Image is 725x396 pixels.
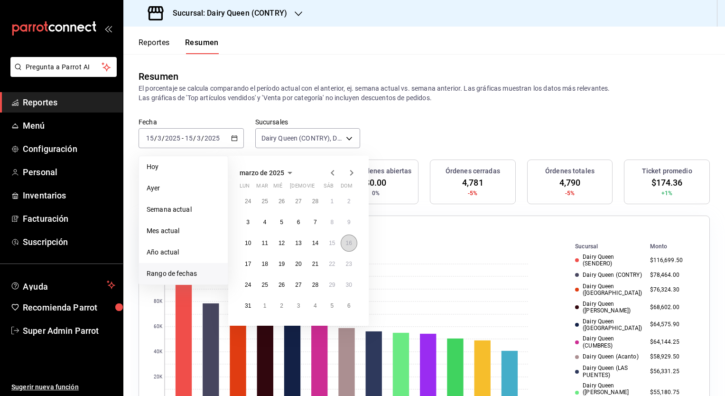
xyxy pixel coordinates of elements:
span: Pregunta a Parrot AI [26,62,102,72]
abbr: sábado [324,183,334,193]
button: 6 de abril de 2025 [341,297,357,314]
button: 20 de marzo de 2025 [290,255,307,273]
button: Pregunta a Parrot AI [10,57,117,77]
abbr: 28 de marzo de 2025 [312,282,318,288]
button: 4 de marzo de 2025 [256,214,273,231]
button: 7 de marzo de 2025 [307,214,324,231]
span: 4,790 [559,176,581,189]
abbr: lunes [240,183,250,193]
abbr: 7 de marzo de 2025 [314,219,317,226]
span: / [193,134,196,142]
button: 14 de marzo de 2025 [307,235,324,252]
button: 10 de marzo de 2025 [240,235,256,252]
div: navigation tabs [139,38,219,54]
abbr: 11 de marzo de 2025 [261,240,268,246]
span: / [162,134,165,142]
abbr: domingo [341,183,353,193]
abbr: 30 de marzo de 2025 [346,282,352,288]
div: Resumen [139,69,178,84]
abbr: 8 de marzo de 2025 [330,219,334,226]
button: 3 de marzo de 2025 [240,214,256,231]
td: $68,602.00 [646,299,698,316]
span: Hoy [147,162,220,172]
td: $64,575.90 [646,316,698,334]
abbr: 27 de febrero de 2025 [295,198,301,205]
span: Reportes [23,96,115,109]
text: 80K [154,299,163,304]
button: 15 de marzo de 2025 [324,235,340,252]
button: 9 de marzo de 2025 [341,214,357,231]
span: Super Admin Parrot [23,324,115,337]
span: Dairy Queen (CONTRY), Dairy Queen (SENDERO), Dairy Queen (CUMBRES), Dairy Queen ([GEOGRAPHIC_DATA... [261,133,343,143]
button: 2 de marzo de 2025 [341,193,357,210]
label: Fecha [139,119,244,125]
abbr: 24 de marzo de 2025 [245,282,251,288]
span: Mes actual [147,226,220,236]
abbr: 4 de abril de 2025 [314,302,317,309]
span: marzo de 2025 [240,169,284,177]
span: Facturación [23,212,115,225]
abbr: 6 de marzo de 2025 [297,219,300,226]
span: Personal [23,166,115,179]
th: Monto [646,241,698,252]
span: Ayer [147,183,220,193]
span: -5% [565,189,575,198]
abbr: 2 de marzo de 2025 [347,198,351,205]
button: 26 de febrero de 2025 [273,193,290,210]
span: Inventarios [23,189,115,202]
button: 6 de marzo de 2025 [290,214,307,231]
abbr: 13 de marzo de 2025 [295,240,301,246]
abbr: 25 de marzo de 2025 [261,282,268,288]
h3: Órdenes cerradas [446,166,500,176]
th: Sucursal [560,241,646,252]
button: 11 de marzo de 2025 [256,235,273,252]
span: Ayuda [23,279,103,291]
button: 12 de marzo de 2025 [273,235,290,252]
abbr: 10 de marzo de 2025 [245,240,251,246]
abbr: 17 de marzo de 2025 [245,261,251,267]
a: Pregunta a Parrot AI [7,69,117,79]
button: 25 de marzo de 2025 [256,276,273,293]
abbr: 24 de febrero de 2025 [245,198,251,205]
button: 24 de marzo de 2025 [240,276,256,293]
button: 31 de marzo de 2025 [240,297,256,314]
button: 27 de febrero de 2025 [290,193,307,210]
span: -5% [468,189,477,198]
span: Menú [23,119,115,132]
span: Año actual [147,247,220,257]
button: 4 de abril de 2025 [307,297,324,314]
span: Configuración [23,142,115,155]
button: 13 de marzo de 2025 [290,235,307,252]
abbr: 16 de marzo de 2025 [346,240,352,246]
div: Dairy Queen ([PERSON_NAME]) [575,301,642,314]
input: ---- [204,134,220,142]
abbr: 28 de febrero de 2025 [312,198,318,205]
span: Sugerir nueva función [11,382,115,392]
abbr: 3 de marzo de 2025 [246,219,250,226]
abbr: 5 de marzo de 2025 [280,219,283,226]
button: 25 de febrero de 2025 [256,193,273,210]
abbr: 20 de marzo de 2025 [295,261,301,267]
input: -- [185,134,193,142]
span: / [201,134,204,142]
abbr: martes [256,183,268,193]
td: $58,929.50 [646,351,698,363]
div: Dairy Queen (SENDERO) [575,254,642,267]
h3: Órdenes totales [545,166,595,176]
abbr: 1 de abril de 2025 [263,302,267,309]
button: 27 de marzo de 2025 [290,276,307,293]
button: 22 de marzo de 2025 [324,255,340,273]
button: 21 de marzo de 2025 [307,255,324,273]
abbr: 25 de febrero de 2025 [261,198,268,205]
abbr: 23 de marzo de 2025 [346,261,352,267]
div: Dairy Queen (CUMBRES) [575,335,642,349]
abbr: 31 de marzo de 2025 [245,302,251,309]
input: -- [146,134,154,142]
div: Dairy Queen (CONTRY) [575,272,642,278]
span: / [154,134,157,142]
abbr: 18 de marzo de 2025 [261,261,268,267]
abbr: 2 de abril de 2025 [280,302,283,309]
span: Suscripción [23,236,115,248]
td: $78,464.00 [646,269,698,281]
abbr: 6 de abril de 2025 [347,302,351,309]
